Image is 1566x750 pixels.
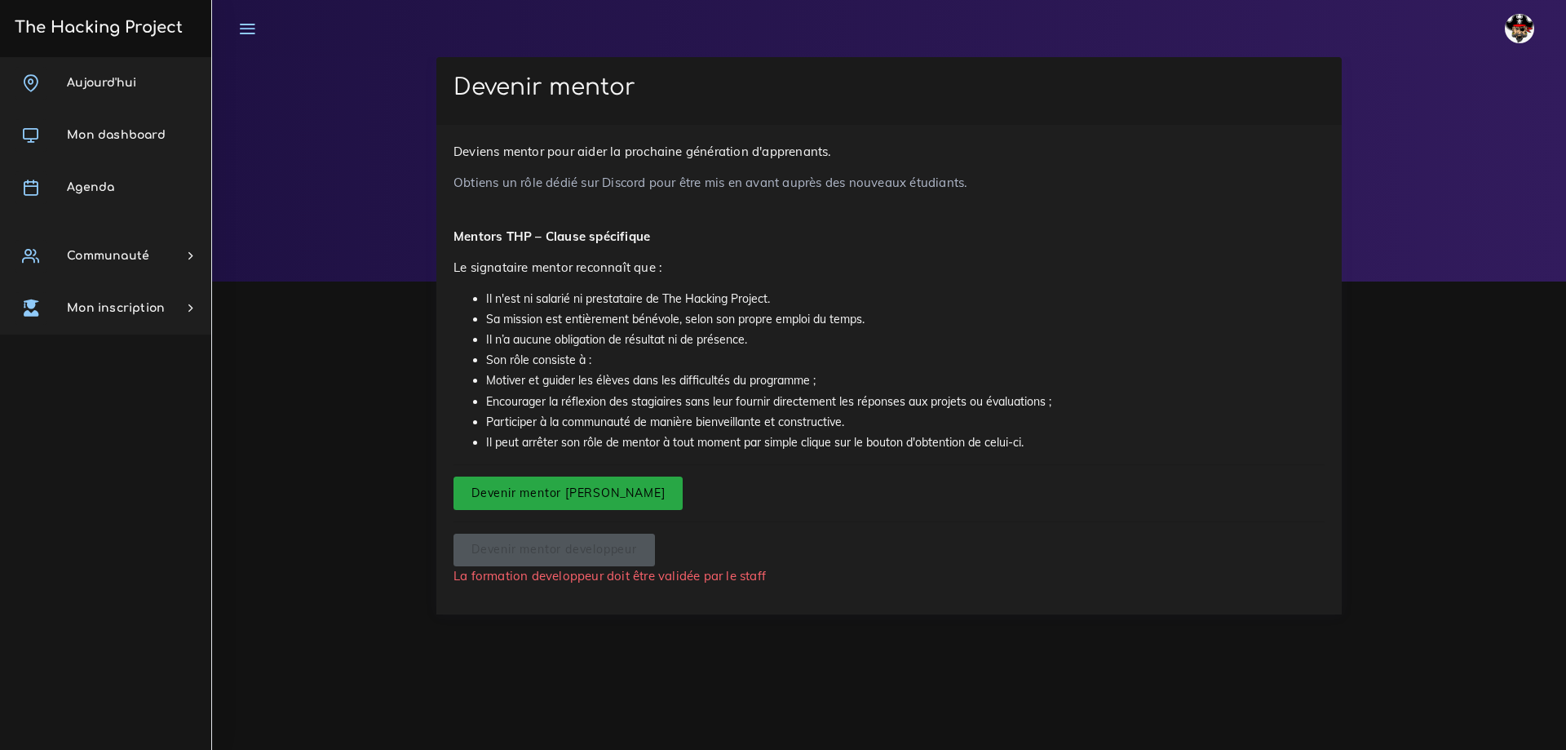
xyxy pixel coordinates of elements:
li: Encourager la réflexion des stagiaires sans leur fournir directement les réponses aux projets ou ... [486,392,1325,412]
li: Participer à la communauté de manière bienveillante et constructive. [486,412,1325,433]
p: Obtiens un rôle dédié sur Discord pour être mis en avant auprès des nouveaux étudiants. [453,173,1325,193]
li: Son rôle consiste à : [486,350,1325,371]
span: Communauté [67,250,149,262]
strong: Mentors THP – Clause spécifique [453,229,650,244]
span: Aujourd'hui [67,77,136,89]
p: La formation developpeur doit être validée par le staff [453,566,1325,586]
span: Mon dashboard [67,129,166,141]
li: Il peut arrêter son rôle de mentor à tout moment par simple clique sur le bouton d'obtention de c... [486,433,1325,453]
h3: The Hacking Project [10,19,183,37]
button: Devenir mentor developpeur [453,534,655,567]
li: Motiver et guider les élèves dans les difficultés du programme ; [486,371,1325,391]
img: avatar [1505,14,1534,43]
span: Agenda [67,181,114,193]
p: Le signataire mentor reconnaît que : [453,258,1325,277]
span: Mon inscription [67,302,165,314]
input: Devenir mentor [PERSON_NAME] [453,477,683,510]
p: Deviens mentor pour aider la prochaine génération d'apprenants. [453,142,1325,162]
li: Il n'est ni salarié ni prestataire de The Hacking Project. [486,289,1325,309]
h1: Devenir mentor [453,74,1325,102]
li: Sa mission est entièrement bénévole, selon son propre emploi du temps. [486,309,1325,330]
li: Il n’a aucune obligation de résultat ni de présence. [486,330,1325,350]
